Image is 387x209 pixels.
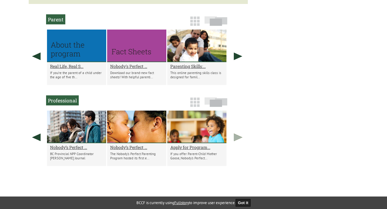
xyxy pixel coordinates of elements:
li: Nobody’s Perfect goes to Vietnam [47,111,106,166]
a: Real Life, Real S... [50,63,103,69]
p: The Nobody’s Perfect Parenting Program hosted its first e... [110,152,163,160]
a: Parenting Skills:... [170,63,223,69]
p: BC Provincial NPP Coordinator [PERSON_NAME] Journal [50,152,103,160]
img: grid-icon.png [190,16,200,26]
a: Slide View [203,19,229,29]
a: Grid View [188,19,201,29]
a: Slide View [203,100,229,110]
li: Apply for Program Funding [167,111,226,166]
li: Nobody's Perfect Fact Sheets [107,30,166,85]
a: Apply for Program... [170,144,223,150]
li: Nobody’s Perfect Parenting Program Hosts First National Conference [107,111,166,166]
h2: Professional [46,95,79,105]
h2: Parent [46,14,65,24]
li: Parenting Skills: 0-5 [167,30,226,85]
img: slide-icon.png [204,97,227,107]
p: If you’re the parent of a child under the age of five th... [50,71,103,79]
p: This online parenting skills class is designed for famil... [170,71,223,79]
a: Nobody's Perfect ... [110,63,163,69]
a: Fullstory [174,200,189,205]
button: Got it [236,199,251,207]
p: Download our brand-new fact sheets! With helpful parenti... [110,71,163,79]
a: Nobody’s Perfect ... [110,144,163,150]
p: If you offer Parent-Child Mother Goose, Nobody's Perfect... [170,152,223,160]
img: grid-icon.png [190,97,200,107]
a: Nobody’s Perfect ... [50,144,103,150]
img: slide-icon.png [204,16,227,26]
a: Grid View [188,100,201,110]
li: Real Life, Real Support for Positive Parenting [47,30,106,85]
